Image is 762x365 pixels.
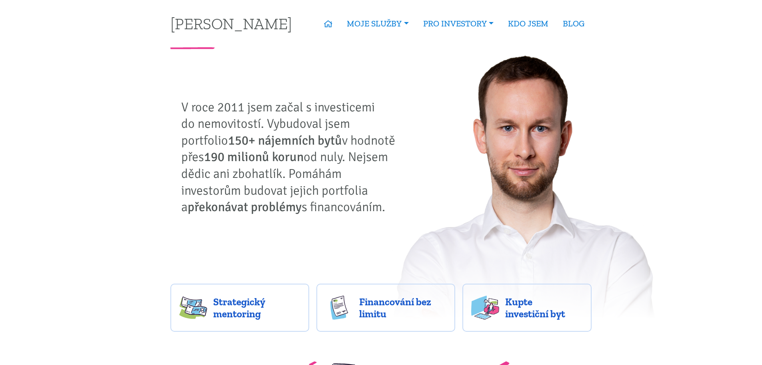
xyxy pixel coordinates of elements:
strong: 150+ nájemních bytů [228,133,342,148]
a: PRO INVESTORY [416,14,501,33]
a: BLOG [556,14,592,33]
a: [PERSON_NAME] [170,16,292,31]
span: Strategický mentoring [213,296,300,320]
a: Strategický mentoring [170,284,309,332]
a: Financování bez limitu [316,284,455,332]
a: Kupte investiční byt [462,284,592,332]
a: KDO JSEM [501,14,556,33]
strong: 190 milionů korun [204,149,304,165]
img: strategy [179,296,207,320]
img: flats [471,296,499,320]
p: V roce 2011 jsem začal s investicemi do nemovitostí. Vybudoval jsem portfolio v hodnotě přes od n... [181,99,401,216]
img: finance [325,296,353,320]
a: MOJE SLUŽBY [340,14,416,33]
strong: překonávat problémy [188,199,302,215]
span: Financování bez limitu [359,296,446,320]
span: Kupte investiční byt [505,296,583,320]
